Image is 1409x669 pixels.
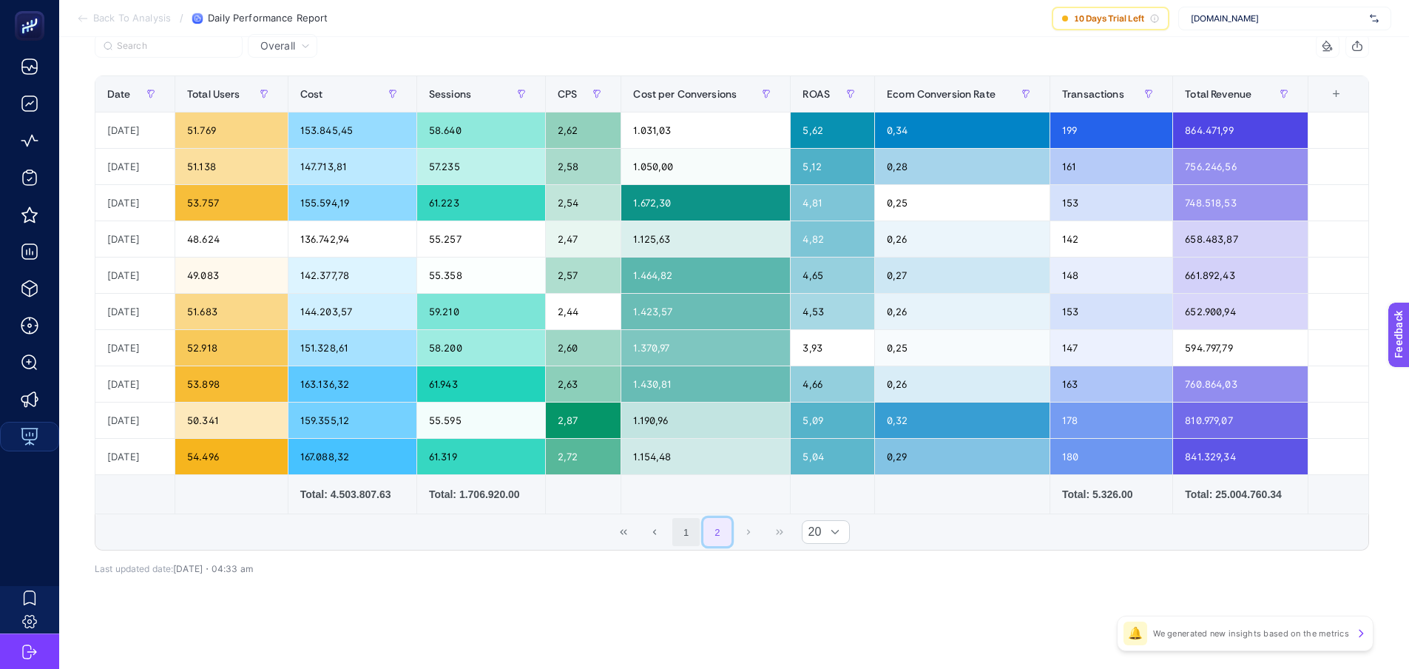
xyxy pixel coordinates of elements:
[288,185,416,221] div: 155.594,19
[791,403,874,438] div: 5,09
[93,13,171,24] span: Back To Analysis
[1173,330,1308,366] div: 594.797,79
[875,112,1050,148] div: 0,34
[621,403,790,438] div: 1.190,96
[173,563,253,574] span: [DATE]・04:33 am
[417,185,545,221] div: 61.223
[703,518,731,546] button: 2
[1173,112,1308,148] div: 864.471,99
[1062,88,1124,100] span: Transactions
[95,403,175,438] div: [DATE]
[288,149,416,184] div: 147.713,81
[609,518,638,546] button: First Page
[621,330,790,366] div: 1.370,97
[621,112,790,148] div: 1.031,03
[288,366,416,402] div: 163.136,32
[175,330,288,366] div: 52.918
[546,221,621,257] div: 2,47
[288,221,416,257] div: 136.742,94
[260,38,295,53] span: Overall
[791,330,874,366] div: 3,93
[1050,330,1172,366] div: 147
[621,185,790,221] div: 1.672,30
[1173,439,1308,474] div: 841.329,34
[558,88,577,100] span: CPS
[175,294,288,329] div: 51.683
[417,258,545,293] div: 55.358
[791,185,874,221] div: 4,81
[1173,149,1308,184] div: 756.246,56
[791,149,874,184] div: 5,12
[187,88,240,100] span: Total Users
[791,439,874,474] div: 5,04
[288,294,416,329] div: 144.203,57
[546,439,621,474] div: 2,72
[875,185,1050,221] div: 0,25
[621,366,790,402] div: 1.430,81
[633,88,737,100] span: Cost per Conversions
[621,439,790,474] div: 1.154,48
[621,294,790,329] div: 1.423,57
[791,294,874,329] div: 4,53
[175,403,288,438] div: 50.341
[887,88,996,100] span: Ecom Conversion Rate
[875,149,1050,184] div: 0,28
[175,258,288,293] div: 49.083
[1322,88,1351,100] div: +
[417,221,545,257] div: 55.257
[1370,11,1379,26] img: svg%3e
[300,487,405,502] div: Total: 4.503.807.63
[1062,487,1160,502] div: Total: 5.326.00
[175,439,288,474] div: 54.496
[875,258,1050,293] div: 0,27
[429,487,533,502] div: Total: 1.706.920.00
[417,294,545,329] div: 59.210
[9,4,56,16] span: Feedback
[875,330,1050,366] div: 0,25
[1185,88,1251,100] span: Total Revenue
[300,88,323,100] span: Cost
[1173,366,1308,402] div: 760.864,03
[1050,258,1172,293] div: 148
[875,439,1050,474] div: 0,29
[417,149,545,184] div: 57.235
[875,366,1050,402] div: 0,26
[95,185,175,221] div: [DATE]
[791,258,874,293] div: 4,65
[95,149,175,184] div: [DATE]
[288,112,416,148] div: 153.845,45
[95,258,175,293] div: [DATE]
[546,112,621,148] div: 2,62
[107,88,131,100] span: Date
[1050,185,1172,221] div: 153
[546,403,621,438] div: 2,87
[875,294,1050,329] div: 0,26
[1320,88,1332,121] div: 10 items selected
[1191,13,1364,24] span: [DOMAIN_NAME]
[672,518,700,546] button: 1
[1050,221,1172,257] div: 142
[1124,622,1147,645] div: 🔔
[546,330,621,366] div: 2,60
[791,221,874,257] div: 4,82
[546,258,621,293] div: 2,57
[95,563,173,574] span: Last updated date:
[1050,403,1172,438] div: 178
[117,41,234,52] input: Search
[417,403,545,438] div: 55.595
[1173,221,1308,257] div: 658.483,87
[417,330,545,366] div: 58.200
[95,366,175,402] div: [DATE]
[1074,13,1144,24] span: 10 Days Trial Left
[1173,403,1308,438] div: 810.979,07
[1173,185,1308,221] div: 748.518,53
[417,112,545,148] div: 58.640
[641,518,669,546] button: Previous Page
[288,258,416,293] div: 142.377,78
[95,112,175,148] div: [DATE]
[175,366,288,402] div: 53.898
[175,221,288,257] div: 48.624
[546,185,621,221] div: 2,54
[180,12,183,24] span: /
[546,294,621,329] div: 2,44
